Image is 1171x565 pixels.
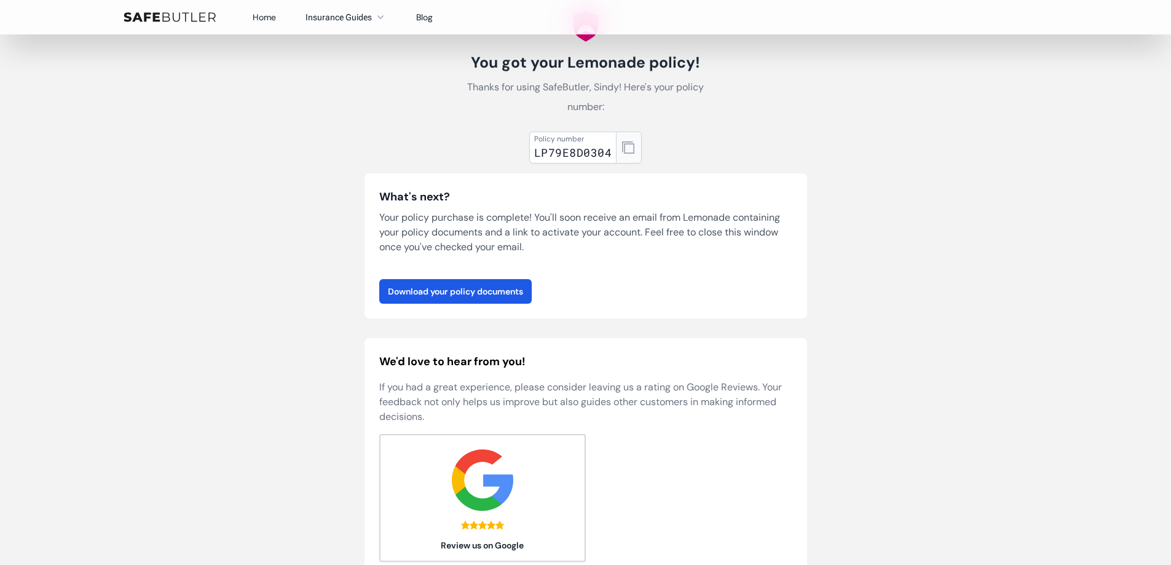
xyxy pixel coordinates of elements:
a: Review us on Google [379,434,586,562]
div: Policy number [534,134,612,144]
button: Insurance Guides [306,10,387,25]
p: If you had a great experience, please consider leaving us a rating on Google Reviews. Your feedba... [379,380,792,424]
h3: What's next? [379,188,792,205]
h2: We'd love to hear from you! [379,353,792,370]
a: Home [253,12,276,23]
img: google.svg [452,449,513,511]
h1: You got your Lemonade policy! [448,53,723,73]
p: Your policy purchase is complete! You'll soon receive an email from Lemonade containing your poli... [379,210,792,255]
img: SafeButler Text Logo [124,12,216,22]
p: Thanks for using SafeButler, Sindy! Here's your policy number: [448,77,723,117]
div: LP79E8D0304 [534,144,612,161]
a: Blog [416,12,433,23]
span: Review us on Google [380,539,585,551]
div: 5.0 [461,521,504,529]
a: Download your policy documents [379,279,532,304]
